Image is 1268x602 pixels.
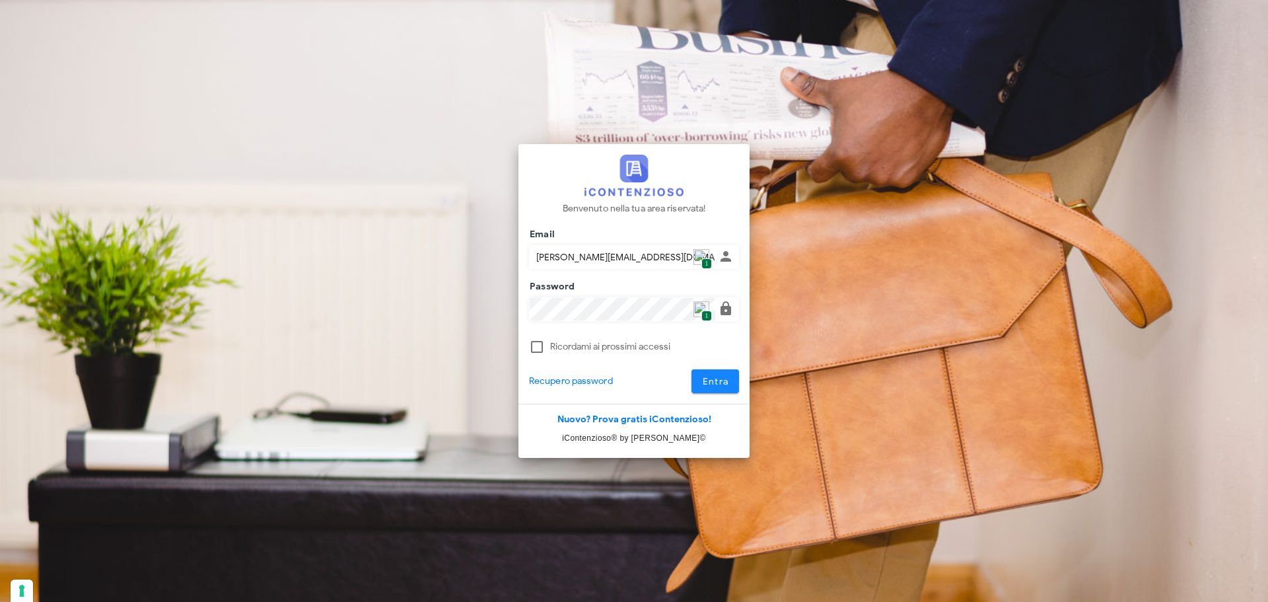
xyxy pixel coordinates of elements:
[529,374,613,389] a: Recupero password
[693,301,709,317] img: npw-badge-icon.svg
[530,246,715,268] input: Inserisci il tuo indirizzo email
[526,280,575,293] label: Password
[701,311,711,322] span: 1
[691,369,740,393] button: Entra
[701,258,711,270] span: 1
[693,249,709,265] img: npw-badge-icon.svg
[702,376,729,387] span: Entra
[563,202,706,216] p: Benvenuto nella tua area riservata!
[526,228,555,241] label: Email
[557,414,711,425] a: Nuovo? Prova gratis iContenzioso!
[550,340,739,354] label: Ricordami ai prossimi accessi
[518,432,750,445] p: iContenzioso® by [PERSON_NAME]©
[11,580,33,602] button: Le tue preferenze relative al consenso per le tecnologie di tracciamento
